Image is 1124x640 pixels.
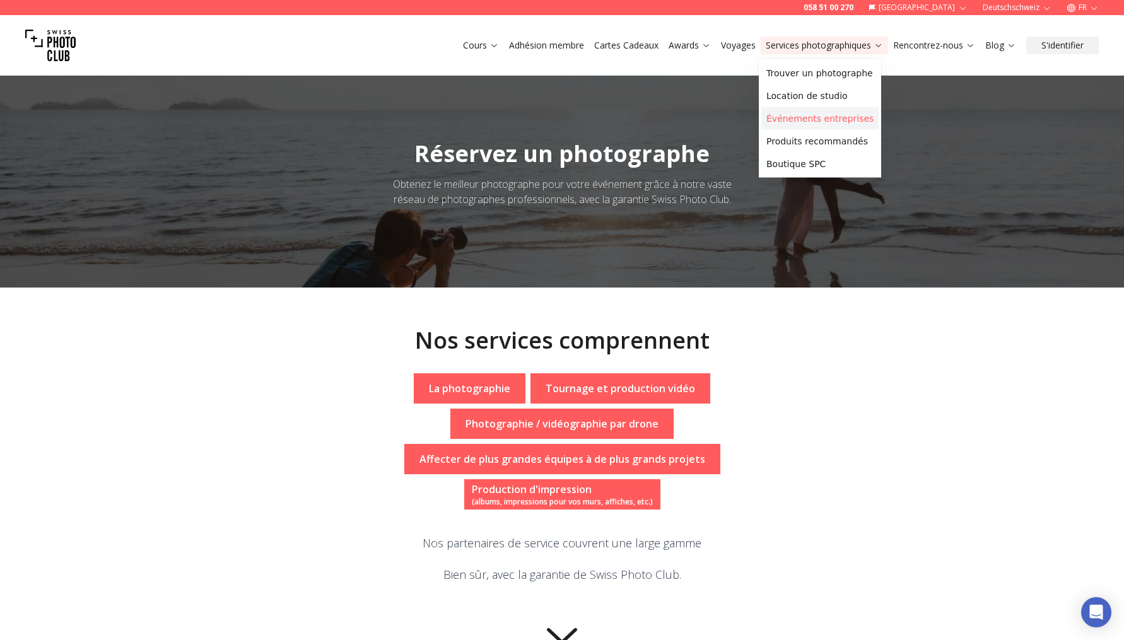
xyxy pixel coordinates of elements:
button: Voyages [716,37,761,54]
a: Voyages [721,39,756,52]
p: La photographie [429,381,510,396]
button: Services photographiques [761,37,888,54]
button: Awards [664,37,716,54]
a: Trouver un photographe [761,62,879,84]
img: Swiss photo club [25,20,76,71]
a: 058 51 00 270 [804,3,853,13]
button: Blog [980,37,1021,54]
p: Tournage et production vidéo [546,381,695,396]
span: Obtenez le meilleur photographe pour votre événement grâce à notre vaste réseau de photographes p... [393,177,732,206]
p: Affecter de plus grandes équipes à de plus grands projets [419,451,705,467]
p: Bien sûr, avec la garantie de Swiss Photo Club. [423,566,701,583]
button: Cours [458,37,504,54]
span: Réservez un photographe [414,138,710,169]
span: (albums, impressions pour vos murs, affiches, etc.) [472,496,653,507]
a: Produits recommandés [761,130,879,153]
a: Événements entreprises [761,107,879,130]
a: Boutique SPC [761,153,879,175]
button: Cartes Cadeaux [589,37,664,54]
a: Awards [669,39,711,52]
a: Services photographiques [766,39,883,52]
a: Rencontrez-nous [893,39,975,52]
button: Adhésion membre [504,37,589,54]
p: Photographie / vidéographie par drone [465,416,659,431]
a: Cours [463,39,499,52]
a: Adhésion membre [509,39,584,52]
a: Cartes Cadeaux [594,39,659,52]
div: Production d'impression [472,482,653,497]
button: Rencontrez-nous [888,37,980,54]
button: S'identifier [1026,37,1099,54]
p: Nos partenaires de service couvrent une large gamme [423,534,701,552]
a: Location de studio [761,84,879,107]
a: Blog [985,39,1016,52]
h2: Nos services comprennent [415,328,710,353]
div: Open Intercom Messenger [1081,597,1111,627]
